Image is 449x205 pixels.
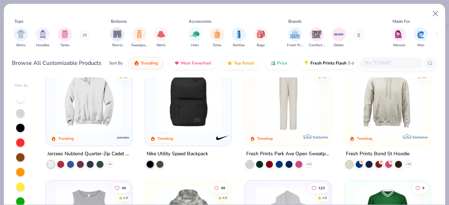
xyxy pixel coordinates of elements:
img: trending.gif [134,60,139,66]
div: Fresh Prints Bond St Hoodie [346,149,409,158]
button: Close [429,7,442,20]
img: Shirts Image [17,30,25,38]
span: + 6 [108,162,112,166]
button: Most Favorited [169,57,216,69]
img: Men Image [417,30,425,38]
div: Fresh Prints Park Ave Open Sweatpants [246,149,330,158]
div: filter for Hoodies [36,27,50,48]
span: Hats [191,43,199,48]
div: filter for Shorts [110,27,124,48]
span: 123 [319,186,325,190]
button: filter button [309,27,325,48]
span: Gildan [334,43,344,48]
img: Gildan Image [334,29,344,40]
div: filter for Skirts [154,27,168,48]
div: filter for Bottles [232,27,246,48]
img: f9d5fe47-ba8e-4b27-8d97-0d739b31e23c [125,67,197,132]
button: filter button [58,27,72,48]
button: Price [265,57,293,69]
div: Filter By [14,83,28,88]
span: Exclusive [313,135,328,139]
button: filter button [232,27,246,48]
button: Top Rated [222,57,259,69]
img: most_fav.gif [174,60,180,66]
div: Bottoms [111,18,127,25]
button: Like [111,183,129,193]
img: flash.gif [303,60,309,66]
div: filter for Totes [210,27,224,48]
img: Shorts Image [113,30,121,38]
img: Fresh Prints Image [290,29,300,40]
button: filter button [414,27,428,48]
button: filter button [110,27,124,48]
span: Hoodies [36,43,49,48]
button: filter button [210,27,224,48]
div: Browse All Customizable Products [12,59,101,67]
span: Fresh Prints Flash [310,60,347,66]
img: Bags Image [257,30,264,38]
button: filter button [154,27,168,48]
button: filter button [392,27,406,48]
div: 4.8 [422,74,427,80]
span: Skirts [156,43,166,48]
span: Trending [141,60,158,66]
span: 5 day delivery [348,59,374,67]
span: 68 [221,186,226,190]
div: filter for Sweatpants [131,27,147,48]
div: 4.8 [322,74,327,80]
div: 4.8 [123,195,128,200]
div: Made For [393,18,410,25]
img: ff4ddab5-f3f6-4a83-b930-260fe1a46572 [53,67,125,132]
img: Nike logo [215,130,229,144]
div: Tops [14,18,24,25]
img: Jerzees logo [116,130,130,144]
img: Women Image [395,30,403,38]
span: Shorts [112,43,123,48]
img: Comfort Colors Image [311,29,322,40]
button: filter button [188,27,202,48]
button: filter button [131,27,147,48]
button: filter button [254,27,268,48]
img: Tanks Image [61,30,69,38]
img: Bottles Image [235,30,243,38]
span: 6 [422,186,424,190]
img: 8f478216-4029-45fd-9955-0c7f7b28c4ae [351,67,424,132]
button: Like [211,183,229,193]
div: filter for Men [414,27,428,48]
button: Like [412,183,428,193]
span: Shirts [16,43,26,48]
button: Trending [128,57,163,69]
button: Like [308,183,328,193]
div: 4.8 [223,195,228,200]
div: Accessories [189,18,212,25]
img: Hoodies Image [39,30,47,38]
div: Sort By [109,60,123,66]
span: Bottles [233,43,245,48]
span: Price [277,60,287,66]
div: filter for Gildan [332,27,346,48]
div: filter for Comfort Colors [309,27,325,48]
div: 4.8 [123,74,128,80]
img: 0ed6d0be-3a42-4fd2-9b2a-c5ffc757fdcf [252,67,324,132]
div: filter for Shirts [14,27,28,48]
img: Totes Image [213,30,221,38]
div: 4.8 [322,195,327,200]
input: Try "T-Shirt" [364,59,418,67]
span: Totes [213,43,221,48]
span: Women [393,43,406,48]
span: Most Favorited [181,60,211,66]
div: Jerzees Nublend Quarter-Zip Cadet Collar Sweatshirt [47,149,131,158]
div: filter for Fresh Prints [287,27,303,48]
div: filter for Bags [254,27,268,48]
div: filter for Women [392,27,406,48]
img: Hats Image [191,30,199,38]
img: TopRated.gif [227,60,233,66]
img: Skirts Image [157,30,165,38]
span: + 12 [406,162,411,166]
img: 40887cfb-d8e3-47e6-91d9-601d6ca00187 [152,67,224,132]
div: filter for Hats [188,27,202,48]
img: Sweatpants Image [135,30,143,38]
span: Comfort Colors [309,43,325,48]
button: filter button [287,27,303,48]
span: Top Rated [234,60,254,66]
